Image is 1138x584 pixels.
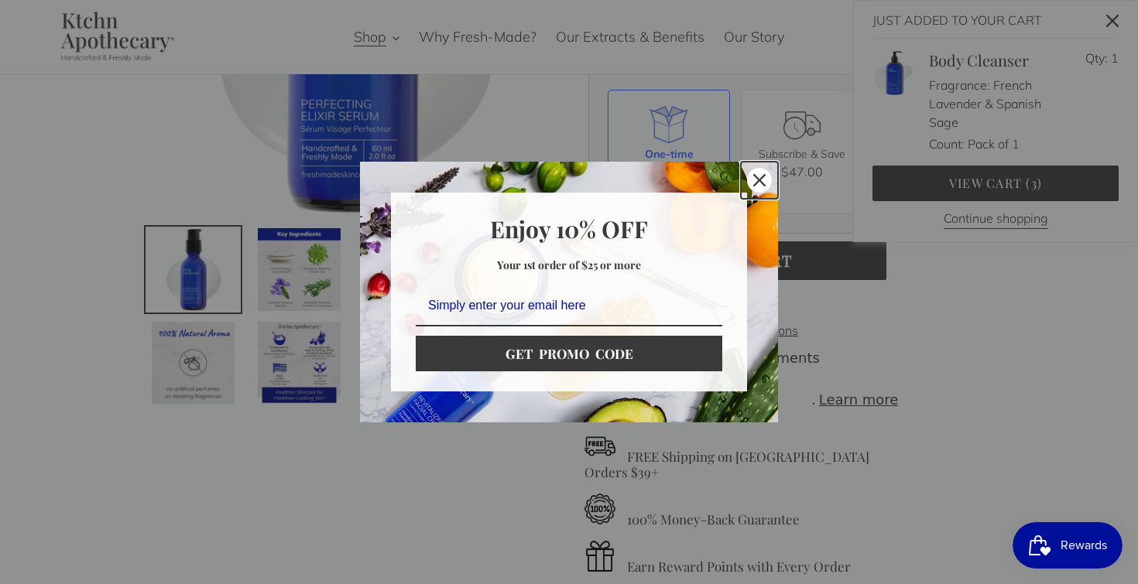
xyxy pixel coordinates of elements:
[416,336,722,371] button: GET PROMO CODE
[753,174,766,186] svg: close icon
[416,285,722,326] input: Email field
[490,213,648,244] strong: Enjoy 10% OFF
[741,162,778,199] button: Close
[1013,522,1123,569] iframe: Button to open loyalty program pop-up
[497,258,641,272] strong: Your 1st order of $25 or more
